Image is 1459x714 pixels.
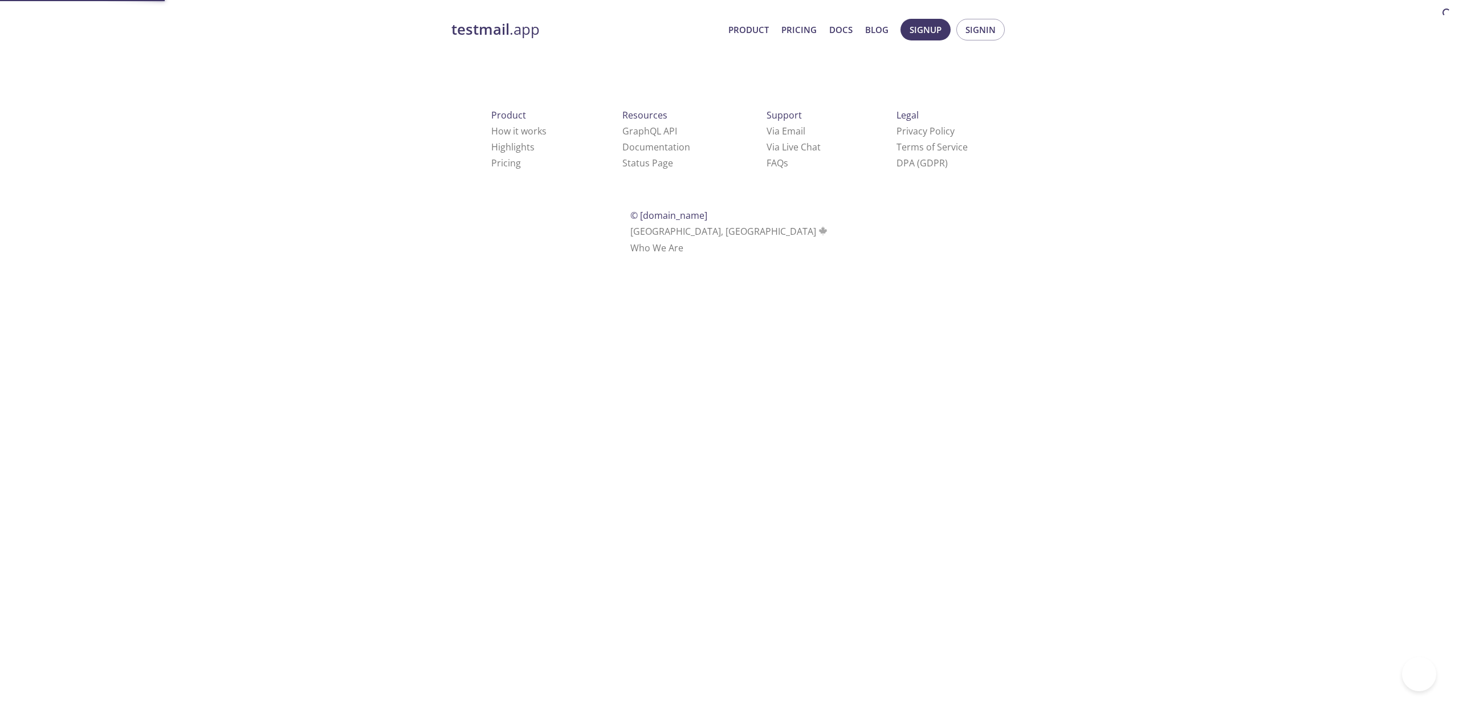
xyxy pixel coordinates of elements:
span: Support [767,109,802,121]
a: GraphQL API [622,125,677,137]
iframe: Help Scout Beacon - Open [1402,657,1436,691]
a: Via Live Chat [767,141,821,153]
a: Pricing [491,157,521,169]
a: FAQ [767,157,788,169]
a: DPA (GDPR) [896,157,948,169]
strong: testmail [451,19,510,39]
a: Terms of Service [896,141,968,153]
span: Signin [965,22,996,37]
button: Signup [900,19,951,40]
a: How it works [491,125,547,137]
span: Legal [896,109,919,121]
span: © [DOMAIN_NAME] [630,209,707,222]
span: Product [491,109,526,121]
a: Pricing [781,22,817,37]
span: Resources [622,109,667,121]
a: Who We Are [630,242,683,254]
span: Signup [910,22,942,37]
a: testmail.app [451,20,719,39]
span: s [784,157,788,169]
a: Documentation [622,141,690,153]
a: Blog [865,22,889,37]
a: Status Page [622,157,673,169]
a: Docs [829,22,853,37]
a: Product [728,22,769,37]
span: [GEOGRAPHIC_DATA], [GEOGRAPHIC_DATA] [630,225,829,238]
a: Via Email [767,125,805,137]
a: Privacy Policy [896,125,955,137]
button: Signin [956,19,1005,40]
a: Highlights [491,141,535,153]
